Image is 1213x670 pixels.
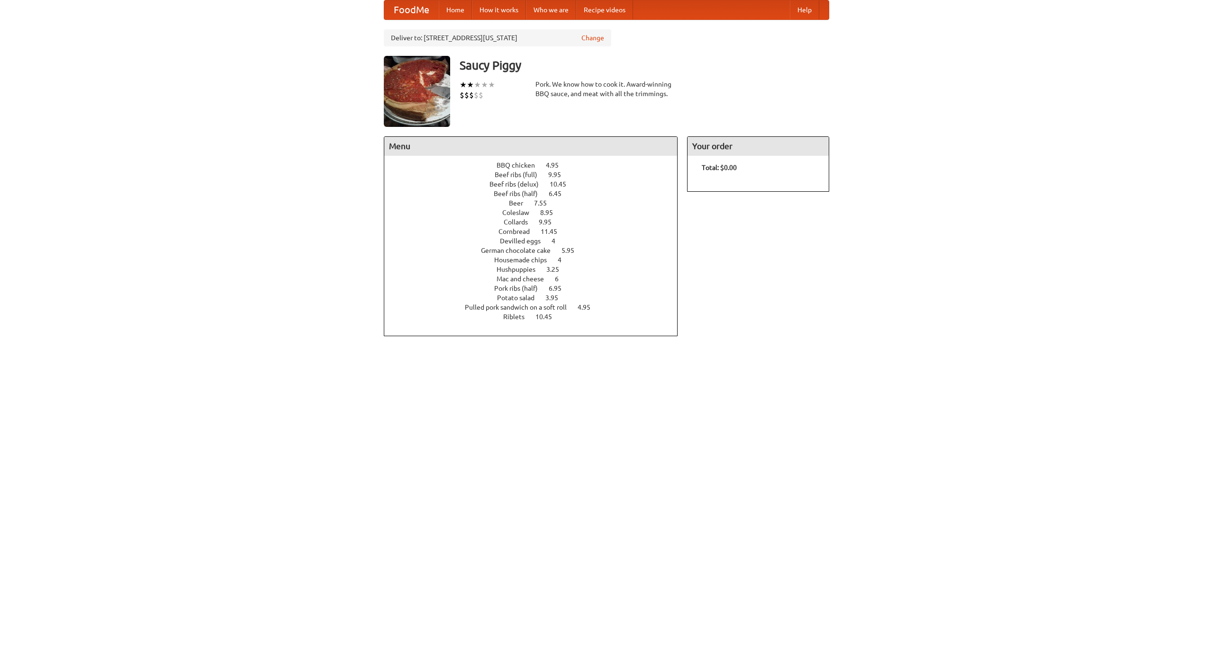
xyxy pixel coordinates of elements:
span: Cornbread [498,228,539,235]
span: 8.95 [540,209,562,216]
a: Potato salad 3.95 [497,294,576,302]
a: Coleslaw 8.95 [502,209,570,216]
span: Mac and cheese [497,275,553,283]
a: How it works [472,0,526,19]
li: ★ [467,80,474,90]
a: Pulled pork sandwich on a soft roll 4.95 [465,304,608,311]
a: Beef ribs (half) 6.45 [494,190,579,197]
a: Recipe videos [576,0,633,19]
span: Beef ribs (half) [494,190,547,197]
span: 4.95 [578,304,600,311]
span: 10.45 [535,313,561,321]
a: Home [439,0,472,19]
span: 4 [558,256,571,264]
span: Beer [509,199,533,207]
h4: Your order [688,137,829,156]
a: Mac and cheese 6 [497,275,576,283]
b: Total: $0.00 [702,164,737,171]
div: Deliver to: [STREET_ADDRESS][US_STATE] [384,29,611,46]
a: Pork ribs (half) 6.95 [494,285,579,292]
h4: Menu [384,137,677,156]
a: BBQ chicken 4.95 [497,161,576,169]
li: $ [474,90,479,100]
span: 6.45 [549,190,571,197]
span: 9.95 [548,171,570,179]
span: Coleslaw [502,209,539,216]
span: Potato salad [497,294,544,302]
span: 7.55 [534,199,556,207]
li: $ [469,90,474,100]
a: Hushpuppies 3.25 [497,266,577,273]
a: Change [581,33,604,43]
h3: Saucy Piggy [460,56,829,75]
a: German chocolate cake 5.95 [481,247,592,254]
span: 4 [552,237,565,245]
span: German chocolate cake [481,247,560,254]
span: 3.95 [545,294,568,302]
span: BBQ chicken [497,161,544,169]
li: ★ [474,80,481,90]
span: 10.45 [550,180,576,188]
a: Beer 7.55 [509,199,564,207]
li: $ [479,90,483,100]
span: Pulled pork sandwich on a soft roll [465,304,576,311]
span: 6 [555,275,568,283]
a: Beef ribs (delux) 10.45 [489,180,584,188]
span: Riblets [503,313,534,321]
a: Cornbread 11.45 [498,228,575,235]
li: ★ [460,80,467,90]
span: Housemade chips [494,256,556,264]
a: Housemade chips 4 [494,256,579,264]
span: Beef ribs (full) [495,171,547,179]
a: Devilled eggs 4 [500,237,573,245]
span: 4.95 [546,161,568,169]
span: 6.95 [549,285,571,292]
a: Riblets 10.45 [503,313,570,321]
a: Beef ribs (full) 9.95 [495,171,579,179]
span: Collards [504,218,537,226]
span: 9.95 [539,218,561,226]
a: Help [790,0,819,19]
span: Beef ribs (delux) [489,180,548,188]
li: ★ [481,80,488,90]
li: ★ [488,80,495,90]
li: $ [460,90,464,100]
a: Collards 9.95 [504,218,569,226]
span: 3.25 [546,266,569,273]
a: FoodMe [384,0,439,19]
span: 11.45 [541,228,567,235]
span: Devilled eggs [500,237,550,245]
img: angular.jpg [384,56,450,127]
li: $ [464,90,469,100]
span: Hushpuppies [497,266,545,273]
span: Pork ribs (half) [494,285,547,292]
div: Pork. We know how to cook it. Award-winning BBQ sauce, and meat with all the trimmings. [535,80,678,98]
a: Who we are [526,0,576,19]
span: 5.95 [561,247,584,254]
